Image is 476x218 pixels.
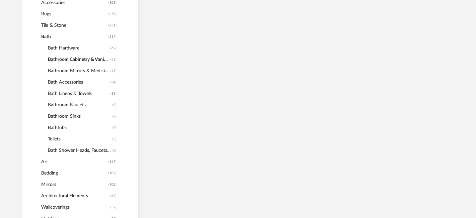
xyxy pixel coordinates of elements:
span: Wallcoverings [41,202,109,213]
span: (256) [108,9,116,19]
span: Bedding [41,168,107,179]
span: (8) [112,100,116,110]
span: Art [41,156,107,168]
span: (26) [110,66,116,76]
span: (214) [108,31,116,42]
span: Tile & Stone [41,20,107,31]
span: Bathtubs [48,122,111,133]
span: Mirrors [41,179,107,190]
span: Rugs [41,8,107,20]
span: (109) [108,168,116,179]
span: (102) [108,179,116,190]
span: Architectural Elements [41,190,109,202]
span: Bath Accessories [48,77,109,88]
span: (7) [112,111,116,122]
span: (69) [110,43,116,53]
span: Bathroom Cabinetry & Vanities [48,54,109,65]
span: (62) [110,191,116,201]
span: (18) [110,88,116,99]
span: (4) [112,122,116,133]
span: (57) [110,202,116,213]
span: (3) [112,134,116,144]
span: Toilets [48,133,111,145]
span: Bath Hardware [48,42,109,54]
span: (2) [112,145,116,156]
span: Bath Shower Heads, Faucets & Sets [48,145,111,156]
span: Bathroom Faucets [48,99,111,111]
span: (167) [108,156,116,167]
span: Bathroom Sinks [48,111,111,122]
span: (24) [110,77,116,88]
span: (251) [108,20,116,31]
span: Bath [41,31,107,42]
span: Bathroom Mirrors & Medicine Cabinets [48,65,109,77]
span: (53) [110,54,116,65]
span: Bath Linens & Towels [48,88,109,99]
